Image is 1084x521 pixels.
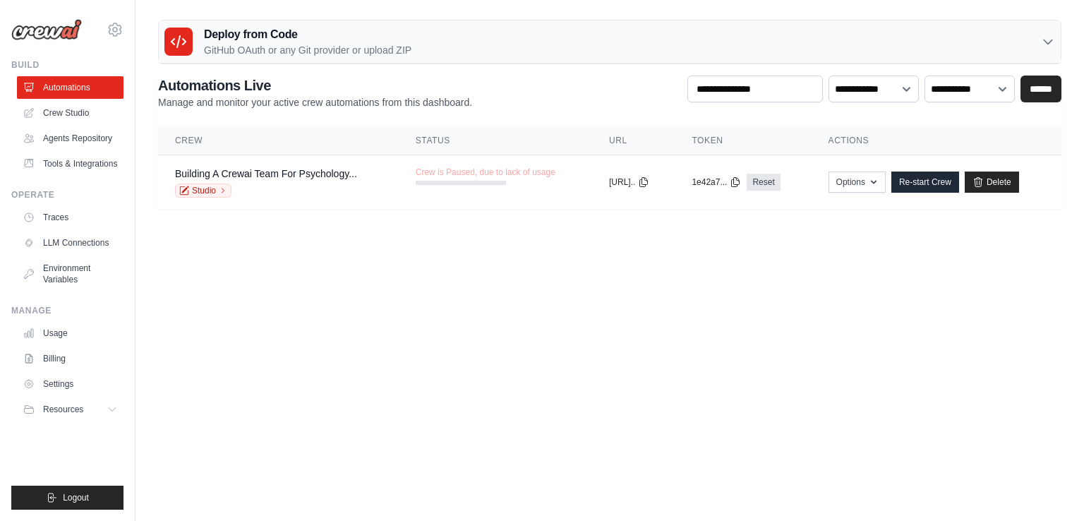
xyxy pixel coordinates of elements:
[175,168,357,179] a: Building A Crewai Team For Psychology...
[175,184,231,198] a: Studio
[17,347,124,370] a: Billing
[829,172,886,193] button: Options
[204,26,411,43] h3: Deploy from Code
[17,373,124,395] a: Settings
[11,189,124,200] div: Operate
[17,232,124,254] a: LLM Connections
[891,172,959,193] a: Re-start Crew
[675,126,811,155] th: Token
[592,126,675,155] th: URL
[17,257,124,291] a: Environment Variables
[11,19,82,40] img: Logo
[17,322,124,345] a: Usage
[692,176,741,188] button: 1e42a7...
[43,404,83,415] span: Resources
[747,174,780,191] a: Reset
[812,126,1061,155] th: Actions
[158,76,472,95] h2: Automations Live
[17,398,124,421] button: Resources
[204,43,411,57] p: GitHub OAuth or any Git provider or upload ZIP
[17,127,124,150] a: Agents Repository
[17,152,124,175] a: Tools & Integrations
[17,102,124,124] a: Crew Studio
[11,59,124,71] div: Build
[11,305,124,316] div: Manage
[158,95,472,109] p: Manage and monitor your active crew automations from this dashboard.
[17,76,124,99] a: Automations
[416,167,555,178] span: Crew is Paused, due to lack of usage
[11,486,124,510] button: Logout
[17,206,124,229] a: Traces
[399,126,592,155] th: Status
[63,492,89,503] span: Logout
[965,172,1019,193] a: Delete
[158,126,399,155] th: Crew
